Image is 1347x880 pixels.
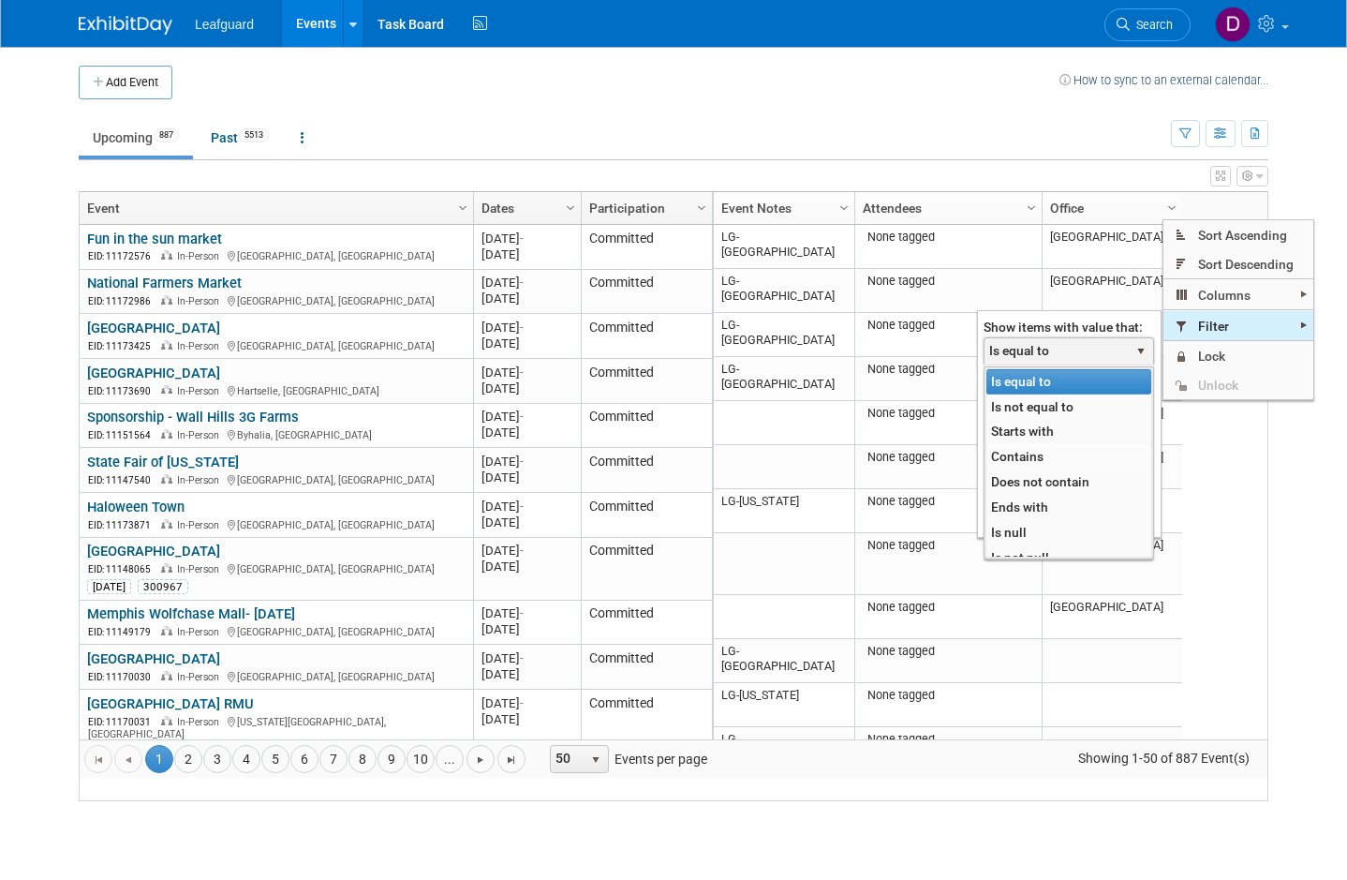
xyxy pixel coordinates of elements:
[121,753,136,768] span: Go to the previous page
[87,192,461,224] a: Event
[481,559,572,574] div: [DATE]
[863,538,1035,553] div: None tagged
[1215,7,1251,42] img: David Krajnak
[714,683,854,727] td: LG-[US_STATE]
[520,410,524,424] span: -
[984,338,1129,365] span: Is equal to
[714,225,854,269] td: LG-[GEOGRAPHIC_DATA]
[520,544,524,558] span: -
[986,369,1151,395] li: Is equal to
[88,717,158,727] span: EID: 11170031
[177,626,225,638] span: In-Person
[195,17,254,32] span: Leafguard
[481,666,572,682] div: [DATE]
[87,337,465,353] div: [GEOGRAPHIC_DATA], [GEOGRAPHIC_DATA]
[863,494,1035,509] div: None tagged
[714,269,854,313] td: LG-[GEOGRAPHIC_DATA]
[986,470,1151,495] li: Does not contain
[87,426,465,442] div: Byhalia, [GEOGRAPHIC_DATA]
[197,120,283,156] a: Past5513
[581,314,712,359] td: Committed
[481,409,572,425] div: [DATE]
[714,639,854,683] td: LG-[GEOGRAPHIC_DATA]
[481,515,572,530] div: [DATE]
[87,247,465,263] div: [GEOGRAPHIC_DATA], [GEOGRAPHIC_DATA]
[520,321,524,335] span: -
[87,231,222,247] a: Fun in the sun market
[835,192,855,220] a: Column Settings
[177,385,225,397] span: In-Person
[138,579,188,594] div: 300967
[481,365,572,380] div: [DATE]
[87,516,465,532] div: [GEOGRAPHIC_DATA], [GEOGRAPHIC_DATA]
[714,727,854,771] td: LG-[GEOGRAPHIC_DATA]
[87,579,131,594] div: [DATE]
[481,621,572,637] div: [DATE]
[986,395,1151,420] li: Is not equal to
[348,745,377,773] a: 8
[581,601,712,646] td: Committed
[377,745,406,773] a: 9
[87,382,465,398] div: Hartselle, [GEOGRAPHIC_DATA]
[520,365,524,380] span: -
[986,419,1151,444] li: Starts with
[520,276,524,290] span: -
[290,745,318,773] a: 6
[481,320,572,336] div: [DATE]
[581,404,712,449] td: Committed
[87,560,465,576] div: [GEOGRAPHIC_DATA], [GEOGRAPHIC_DATA]
[863,406,1035,421] div: None tagged
[481,695,572,711] div: [DATE]
[481,454,572,470] div: [DATE]
[520,500,524,514] span: -
[161,519,172,529] img: In-Person Event
[79,120,193,156] a: Upcoming887
[581,448,712,493] td: Committed
[714,357,854,401] td: LG-[GEOGRAPHIC_DATA]
[1163,249,1313,278] span: Sort Descending
[87,668,465,684] div: [GEOGRAPHIC_DATA], [GEOGRAPHIC_DATA]
[986,545,1151,571] li: Is not null
[1042,269,1182,313] td: [GEOGRAPHIC_DATA]
[161,626,172,635] img: In-Person Event
[161,340,172,350] img: In-Person Event
[87,320,220,336] a: [GEOGRAPHIC_DATA]
[161,295,172,305] img: In-Person Event
[520,231,524,246] span: -
[91,753,106,768] span: Go to the first page
[520,696,524,710] span: -
[481,291,572,306] div: [DATE]
[1104,8,1191,41] a: Search
[1130,18,1173,32] span: Search
[177,474,225,486] span: In-Person
[87,454,239,470] a: State Fair of [US_STATE]
[239,128,269,142] span: 5513
[588,753,603,768] span: select
[481,470,572,485] div: [DATE]
[88,564,158,574] span: EID: 11148065
[1061,745,1267,771] span: Showing 1-50 of 887 Event(s)
[436,745,464,773] a: ...
[177,295,225,307] span: In-Person
[87,365,220,381] a: [GEOGRAPHIC_DATA]
[561,192,582,220] a: Column Settings
[520,455,524,469] span: -
[87,499,185,515] a: Haloween Town
[87,605,295,622] a: Memphis Wolfchase Mall- [DATE]
[836,201,851,216] span: Column Settings
[87,292,465,308] div: [GEOGRAPHIC_DATA], [GEOGRAPHIC_DATA]
[1162,192,1183,220] a: Column Settings
[174,745,202,773] a: 2
[455,201,470,216] span: Column Settings
[87,623,465,639] div: [GEOGRAPHIC_DATA], [GEOGRAPHIC_DATA]
[232,745,260,773] a: 4
[88,341,158,351] span: EID: 11173425
[319,745,348,773] a: 7
[481,380,572,396] div: [DATE]
[714,489,854,533] td: LG-[US_STATE]
[154,128,179,142] span: 887
[88,520,158,530] span: EID: 11173871
[177,429,225,441] span: In-Person
[984,320,1154,335] div: Show items with value that:
[589,192,700,224] a: Participation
